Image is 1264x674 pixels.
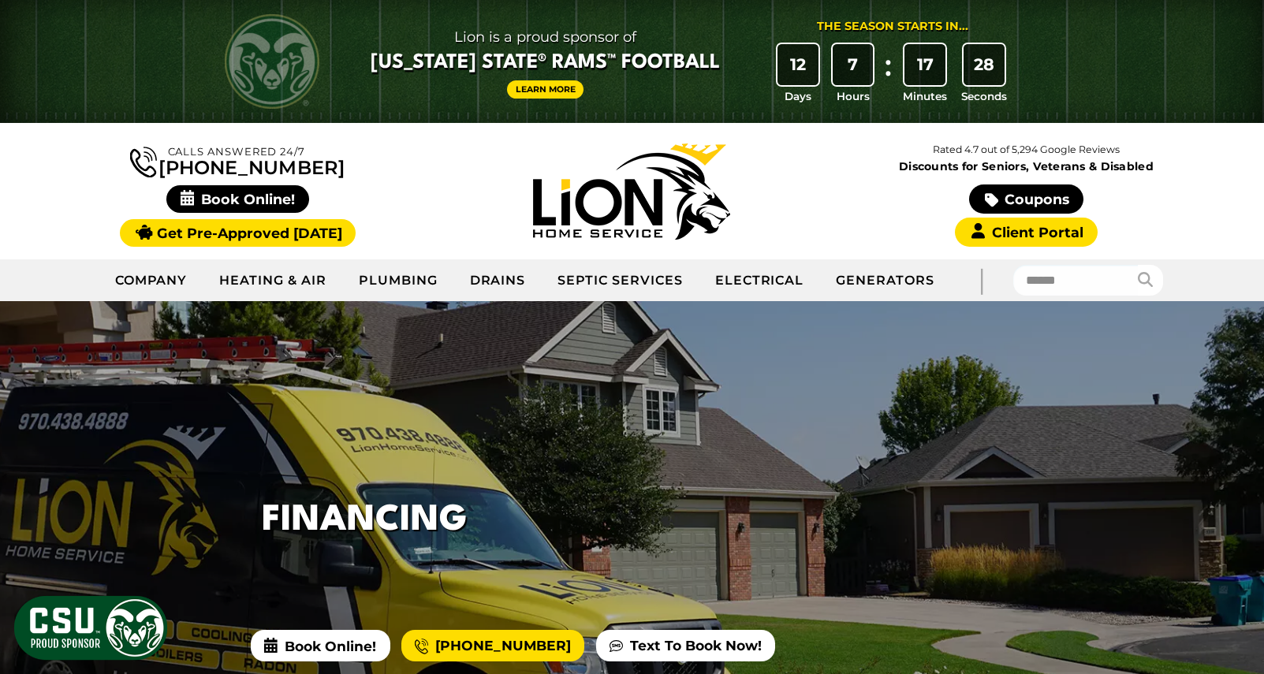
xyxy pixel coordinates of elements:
[837,88,870,104] span: Hours
[964,44,1005,85] div: 28
[401,630,584,661] a: [PHONE_NUMBER]
[833,161,1221,172] span: Discounts for Seniors, Veterans & Disabled
[120,219,356,247] a: Get Pre-Approved [DATE]
[969,184,1083,214] a: Coupons
[904,44,945,85] div: 17
[833,44,874,85] div: 7
[961,88,1007,104] span: Seconds
[950,259,1013,301] div: |
[955,218,1097,247] a: Client Portal
[777,44,818,85] div: 12
[829,141,1223,158] p: Rated 4.7 out of 5,294 Google Reviews
[251,630,390,661] span: Book Online!
[880,44,896,105] div: :
[225,14,319,109] img: CSU Rams logo
[371,50,720,76] span: [US_STATE] State® Rams™ Football
[596,630,775,661] a: Text To Book Now!
[343,261,454,300] a: Plumbing
[817,18,968,35] div: The Season Starts in...
[785,88,811,104] span: Days
[542,261,699,300] a: Septic Services
[99,261,204,300] a: Company
[130,143,345,177] a: [PHONE_NUMBER]
[371,24,720,50] span: Lion is a proud sponsor of
[699,261,821,300] a: Electrical
[533,143,730,240] img: Lion Home Service
[507,80,584,99] a: Learn More
[12,594,170,662] img: CSU Sponsor Badge
[903,88,947,104] span: Minutes
[203,261,342,300] a: Heating & Air
[454,261,543,300] a: Drains
[166,185,309,213] span: Book Online!
[262,494,468,547] h1: Financing
[820,261,950,300] a: Generators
